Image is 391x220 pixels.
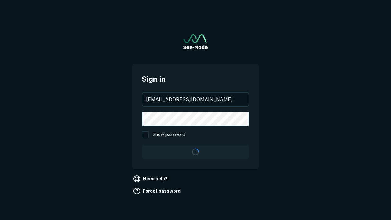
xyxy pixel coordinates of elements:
img: See-Mode Logo [183,34,208,49]
a: Need help? [132,174,170,184]
input: your@email.com [142,93,249,106]
a: Go to sign in [183,34,208,49]
a: Forgot password [132,186,183,196]
span: Show password [153,131,185,138]
span: Sign in [142,74,249,85]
